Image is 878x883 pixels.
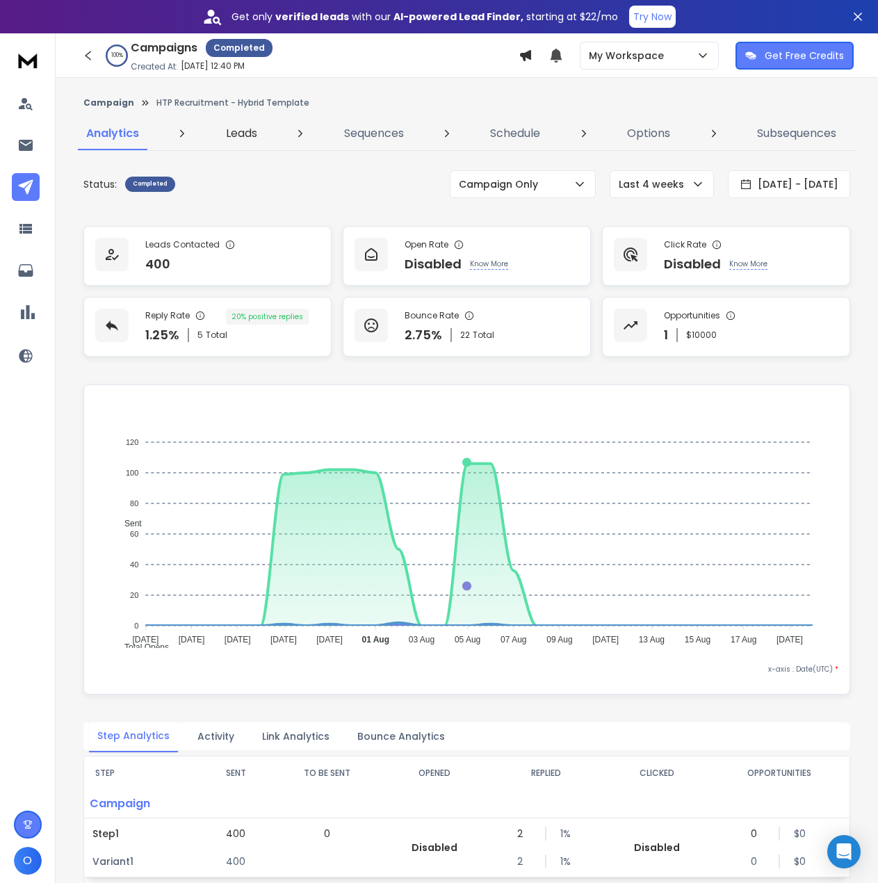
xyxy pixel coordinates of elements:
tspan: [DATE] [592,635,619,645]
p: Analytics [86,125,139,142]
p: 1 % [560,827,574,841]
button: Bounce Analytics [349,721,453,752]
p: Campaign [84,790,202,818]
tspan: 0 [134,622,138,630]
span: Total Opens [114,642,169,652]
p: Schedule [490,125,540,142]
p: Disabled [405,254,462,274]
p: Bounce Rate [405,310,459,321]
a: Sequences [336,117,412,150]
tspan: 17 Aug [731,635,756,645]
button: Link Analytics [254,721,338,752]
p: Know More [729,259,767,270]
strong: AI-powered Lead Finder, [393,10,523,24]
p: [DATE] 12:40 PM [181,60,245,72]
p: 2 [517,827,531,841]
p: 400 [145,254,170,274]
button: O [14,847,42,875]
p: Disabled [634,841,680,854]
p: $ 10000 [686,330,717,341]
p: $ 0 [794,854,808,868]
p: HTP Recruitment - Hybrid Template [156,97,309,108]
p: 400 [226,854,245,868]
button: Activity [189,721,243,752]
p: x-axis : Date(UTC) [95,664,838,674]
span: Total [473,330,494,341]
div: Completed [206,39,273,57]
img: logo [14,47,42,73]
p: 400 [226,827,245,841]
div: 20 % positive replies [226,309,309,325]
tspan: 13 Aug [639,635,665,645]
a: Schedule [482,117,548,150]
p: Step 1 [92,827,193,841]
p: Subsequences [757,125,836,142]
p: Get only with our starting at $22/mo [231,10,618,24]
span: 22 [460,330,470,341]
p: 1 % [560,854,574,868]
p: Campaign Only [459,177,544,191]
th: OPENED [383,756,485,790]
button: Get Free Credits [735,42,854,70]
h1: Campaigns [131,40,197,56]
p: 2 [517,854,531,868]
a: Options [619,117,678,150]
tspan: 20 [130,591,138,599]
tspan: 40 [130,560,138,569]
tspan: 15 Aug [685,635,710,645]
span: Total [206,330,227,341]
p: Last 4 weeks [619,177,690,191]
th: OPPORTUNITIES [708,756,849,790]
tspan: 60 [130,530,138,538]
p: Disabled [412,841,457,854]
th: TO BE SENT [270,756,383,790]
button: [DATE] - [DATE] [728,170,850,198]
tspan: 09 Aug [546,635,572,645]
button: Step Analytics [89,720,178,752]
p: Try Now [633,10,672,24]
p: 0 [324,827,330,841]
p: Status: [83,177,117,191]
tspan: 120 [126,438,138,446]
p: Created At: [131,61,178,72]
p: Opportunities [664,310,720,321]
tspan: 80 [130,499,138,508]
strong: verified leads [275,10,349,24]
p: Leads [226,125,257,142]
a: Subsequences [749,117,845,150]
th: REPLIED [485,756,605,790]
a: Opportunities1$10000 [602,297,850,357]
tspan: [DATE] [178,635,204,645]
tspan: 03 Aug [409,635,434,645]
p: Disabled [664,254,721,274]
p: Open Rate [405,239,448,250]
a: Leads [218,117,266,150]
a: Bounce Rate2.75%22Total [343,297,591,357]
div: Completed [125,177,175,192]
p: 1.25 % [145,325,179,345]
div: Open Intercom Messenger [827,835,861,868]
button: Try Now [629,6,676,28]
a: Analytics [78,117,147,150]
p: Know More [470,259,508,270]
th: CLICKED [606,756,708,790]
tspan: [DATE] [777,635,803,645]
p: My Workspace [589,49,669,63]
span: 5 [197,330,203,341]
a: Click RateDisabledKnow More [602,226,850,286]
p: 2.75 % [405,325,442,345]
button: Campaign [83,97,134,108]
a: Open RateDisabledKnow More [343,226,591,286]
p: Options [627,125,670,142]
p: Get Free Credits [765,49,844,63]
tspan: 01 Aug [361,635,389,645]
p: Variant 1 [92,854,193,868]
p: 100 % [111,51,123,60]
tspan: 100 [126,469,138,477]
th: SENT [202,756,271,790]
p: Leads Contacted [145,239,220,250]
p: 1 [664,325,668,345]
tspan: [DATE] [225,635,251,645]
